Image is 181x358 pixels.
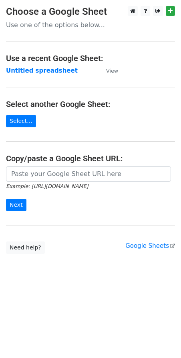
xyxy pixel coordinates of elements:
[125,242,175,249] a: Google Sheets
[98,67,118,74] a: View
[6,166,171,182] input: Paste your Google Sheet URL here
[6,53,175,63] h4: Use a recent Google Sheet:
[6,21,175,29] p: Use one of the options below...
[6,154,175,163] h4: Copy/paste a Google Sheet URL:
[6,183,88,189] small: Example: [URL][DOMAIN_NAME]
[6,199,26,211] input: Next
[6,241,45,254] a: Need help?
[6,115,36,127] a: Select...
[6,99,175,109] h4: Select another Google Sheet:
[6,6,175,18] h3: Choose a Google Sheet
[106,68,118,74] small: View
[6,67,78,74] a: Untitled spreadsheet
